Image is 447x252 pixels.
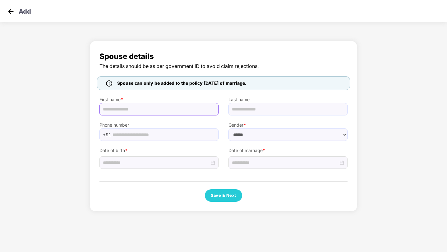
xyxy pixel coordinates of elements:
[19,7,31,14] p: Add
[99,147,219,154] label: Date of birth
[6,7,16,16] img: svg+xml;base64,PHN2ZyB4bWxucz0iaHR0cDovL3d3dy53My5vcmcvMjAwMC9zdmciIHdpZHRoPSIzMCIgaGVpZ2h0PSIzMC...
[99,122,219,128] label: Phone number
[99,96,219,103] label: First name
[228,147,348,154] label: Date of marriage
[205,189,242,202] button: Save & Next
[103,130,111,139] span: +91
[99,62,348,70] span: The details should be as per government ID to avoid claim rejections.
[228,122,348,128] label: Gender
[106,80,112,87] img: icon
[228,96,348,103] label: Last name
[117,80,246,87] span: Spouse can only be added to the policy [DATE] of marriage.
[99,51,348,62] span: Spouse details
